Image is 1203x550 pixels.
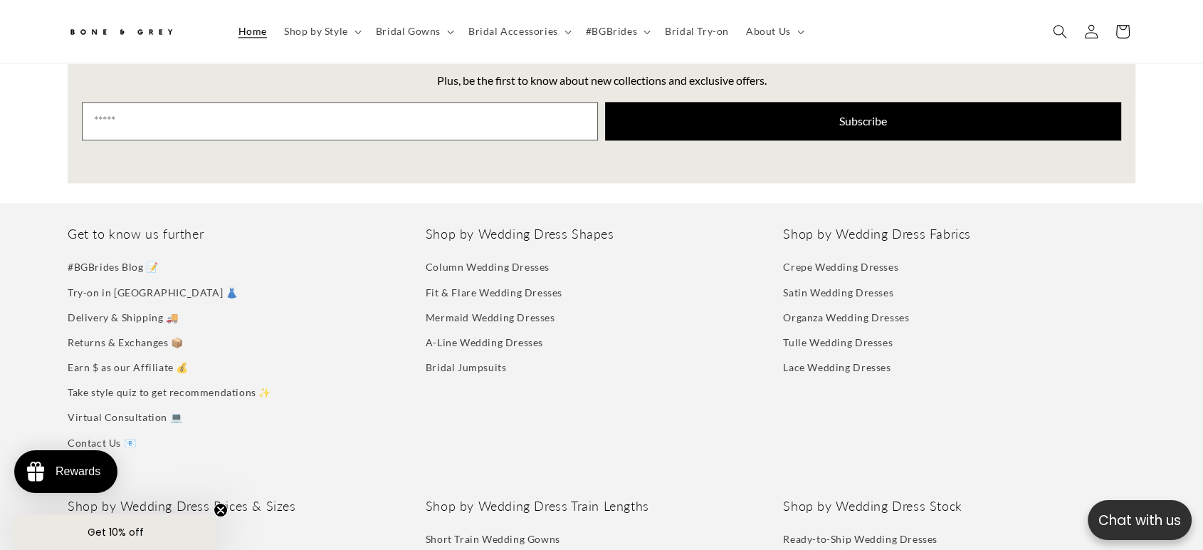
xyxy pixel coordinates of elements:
summary: Bridal Accessories [460,16,577,46]
a: Lace Wedding Dresses [783,355,891,380]
h2: Shop by Wedding Dress Shapes [426,226,778,242]
span: Bridal Try-on [665,25,729,38]
h2: Get to know us further [68,226,420,242]
a: Mermaid Wedding Dresses [426,305,555,330]
span: Plus, be the first to know about new collections and exclusive offers. [437,73,767,87]
a: A-Line Wedding Dresses [426,330,543,355]
a: Tulle Wedding Dresses [783,330,893,355]
p: Chat with us [1088,510,1192,531]
h2: Shop by Wedding Dress Prices & Sizes [68,498,420,514]
summary: Shop by Style [275,16,367,46]
a: Virtual Consultation 💻 [68,405,182,430]
summary: About Us [737,16,810,46]
h2: Shop by Wedding Dress Train Lengths [426,498,778,514]
a: Crepe Wedding Dresses [783,258,898,279]
span: Bridal Accessories [468,25,558,38]
summary: Bridal Gowns [367,16,460,46]
img: Bone and Grey Bridal [68,20,174,43]
div: Rewards [56,465,100,478]
summary: Search [1044,16,1076,47]
button: Close teaser [214,503,228,517]
span: Get 10% off [88,525,144,539]
a: Returns & Exchanges 📦 [68,330,184,355]
a: Delivery & Shipping 🚚 [68,305,179,330]
a: #BGBrides Blog 📝 [68,258,159,279]
a: Earn $ as our Affiliate 💰 [68,355,189,380]
a: Column Wedding Dresses [426,258,550,279]
a: Bridal Jumpsuits [426,355,507,380]
h2: Shop by Wedding Dress Stock [783,498,1135,514]
a: Fit & Flare Wedding Dresses [426,280,562,305]
span: #BGBrides [586,25,637,38]
a: Take style quiz to get recommendations ✨ [68,380,271,405]
span: Shop by Style [284,25,348,38]
a: Organza Wedding Dresses [783,305,909,330]
span: About Us [746,25,791,38]
a: Bridal Try-on [656,16,737,46]
a: Home [230,16,275,46]
a: Contact Us 📧 [68,430,136,455]
a: Try-on in [GEOGRAPHIC_DATA] 👗 [68,280,238,305]
input: Email [82,102,598,140]
span: Home [238,25,267,38]
h2: Shop by Wedding Dress Fabrics [783,226,1135,242]
span: Bridal Gowns [376,25,441,38]
button: Subscribe [605,102,1121,140]
button: Open chatbox [1088,500,1192,540]
div: Get 10% offClose teaser [14,514,216,550]
a: Bone and Grey Bridal [63,14,216,48]
summary: #BGBrides [577,16,656,46]
a: Satin Wedding Dresses [783,280,893,305]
